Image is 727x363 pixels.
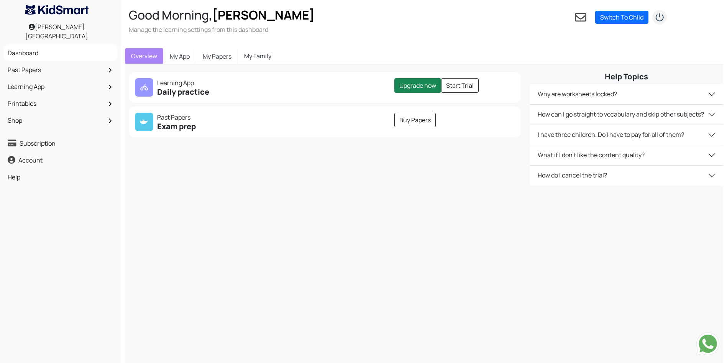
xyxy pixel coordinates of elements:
[163,48,196,64] a: My App
[238,48,277,64] a: My Family
[530,125,723,145] button: I have three children. Do I have to pay for all of them?
[135,122,320,131] h5: Exam prep
[394,113,436,127] a: Buy Papers
[135,87,320,97] h5: Daily practice
[530,166,723,186] button: How do I cancel the trial?
[6,114,115,127] a: Shop
[125,48,163,64] a: Overview
[6,80,115,93] a: Learning App
[652,10,667,25] img: logout2.png
[530,84,723,104] button: Why are worksheets locked?
[212,7,315,23] span: [PERSON_NAME]
[530,72,723,81] h5: Help Topics
[530,145,723,165] button: What if I don't like the content quality?
[129,8,315,22] h2: Good Morning,
[6,97,115,110] a: Printables
[6,171,115,184] a: Help
[6,137,115,150] a: Subscription
[696,332,719,355] img: Send whatsapp message to +442080035976
[394,78,441,93] a: Upgrade now
[441,78,479,93] a: Start Trial
[25,5,89,15] img: KidSmart logo
[6,46,115,59] a: Dashboard
[196,48,238,64] a: My Papers
[129,25,315,34] h3: Manage the learning settings from this dashboard
[530,105,723,125] button: How can I go straight to vocabulary and skip other subjects?
[135,113,320,122] p: Past Papers
[6,154,115,167] a: Account
[595,11,648,24] a: Switch To Child
[6,63,115,76] a: Past Papers
[135,78,320,87] p: Learning App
